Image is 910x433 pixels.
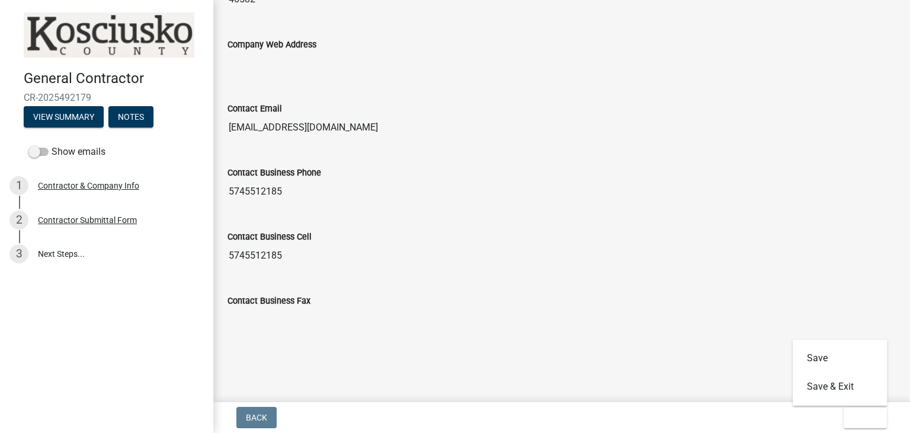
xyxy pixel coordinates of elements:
button: Exit [844,407,887,428]
label: Contact Business Fax [227,297,310,305]
div: Contractor & Company Info [38,182,139,190]
img: Kosciusko County, Indiana [24,12,194,58]
span: Back [246,413,267,422]
span: CR-2025492179 [24,92,190,103]
label: Contact Business Phone [227,169,321,177]
button: Back [236,407,277,428]
button: Save & Exit [793,372,887,401]
label: Contact Email [227,105,282,113]
label: Show emails [28,145,105,159]
label: Contact Business Cell [227,233,312,241]
span: Exit [853,413,870,422]
wm-modal-confirm: Notes [108,113,153,122]
div: Exit [793,339,887,406]
button: View Summary [24,106,104,128]
div: 2 [9,211,28,230]
button: Save [793,344,887,372]
div: 3 [9,244,28,263]
div: 1 [9,176,28,195]
wm-modal-confirm: Summary [24,113,104,122]
button: Notes [108,106,153,128]
div: Contractor Submittal Form [38,216,137,224]
label: Company Web Address [227,41,316,49]
h4: General Contractor [24,70,204,87]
